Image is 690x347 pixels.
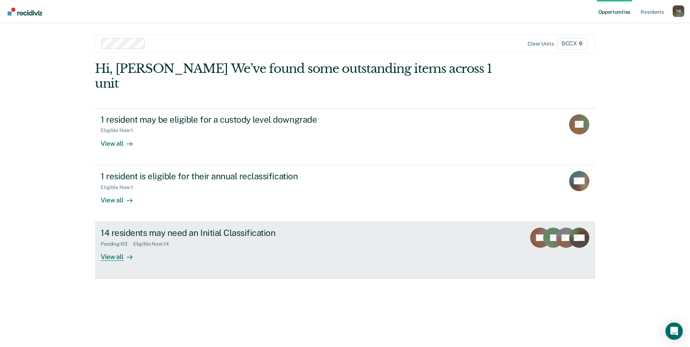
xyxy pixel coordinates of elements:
[95,108,595,165] a: 1 resident may be eligible for a custody level downgradeEligible Now:1View all
[133,241,175,247] div: Eligible Now : 14
[528,41,554,47] div: Clear units
[665,322,683,340] div: Open Intercom Messenger
[101,171,354,181] div: 1 resident is eligible for their annual reclassification
[8,8,42,16] img: Recidiviz
[95,222,595,278] a: 14 residents may need an Initial ClassificationPending:63Eligible Now:14View all
[101,247,141,261] div: View all
[101,184,139,190] div: Eligible Now : 1
[101,241,133,247] div: Pending : 63
[101,127,139,133] div: Eligible Now : 1
[101,228,354,238] div: 14 residents may need an Initial Classification
[673,5,684,17] button: Profile dropdown button
[101,114,354,125] div: 1 resident may be eligible for a custody level downgrade
[101,190,141,204] div: View all
[101,133,141,148] div: View all
[95,61,495,91] div: Hi, [PERSON_NAME] We’ve found some outstanding items across 1 unit
[557,38,588,49] span: BCCX
[673,5,684,17] div: T R
[95,165,595,222] a: 1 resident is eligible for their annual reclassificationEligible Now:1View all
